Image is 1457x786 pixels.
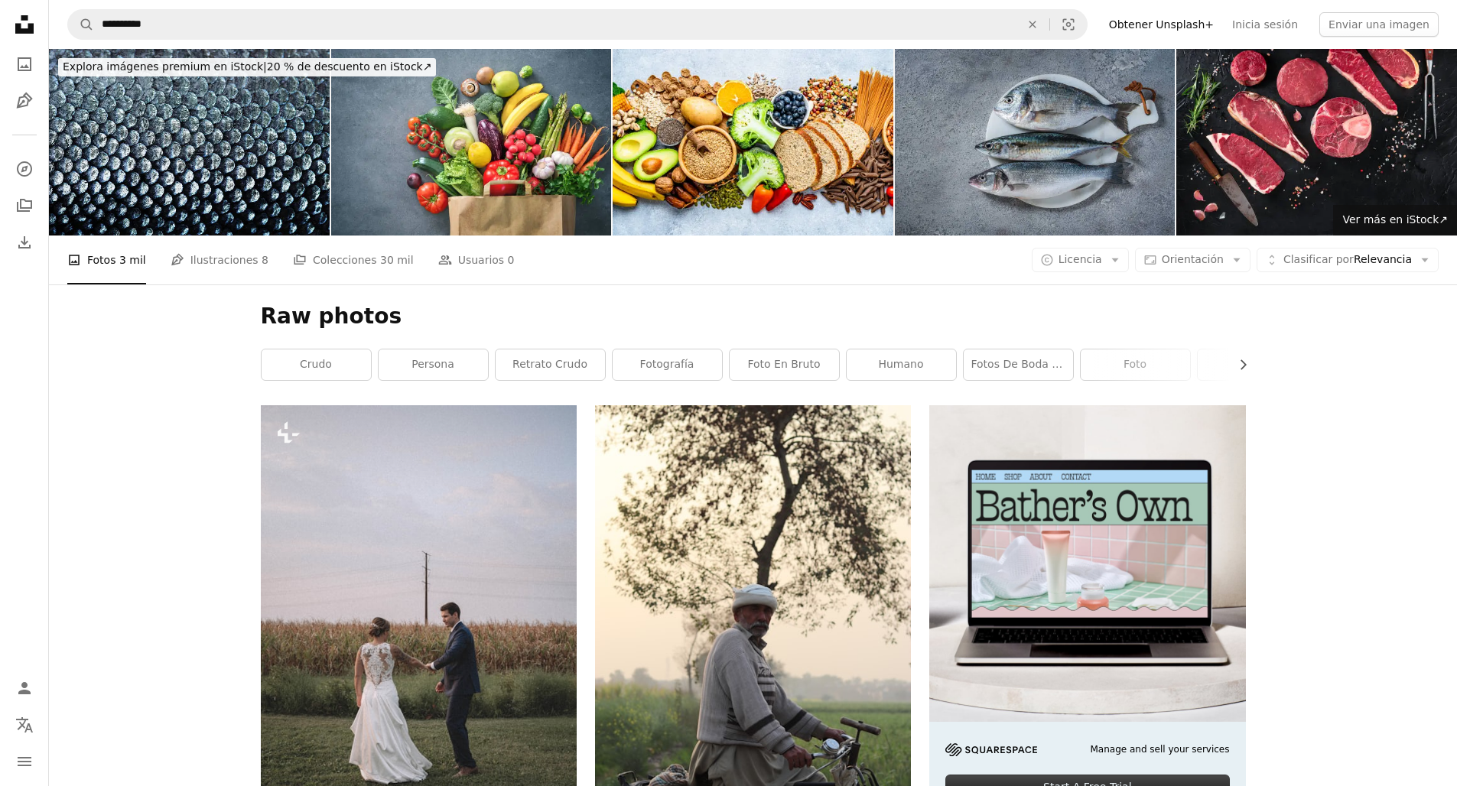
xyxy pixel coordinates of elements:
[730,349,839,380] a: Foto en bruto
[9,746,40,777] button: Menú
[380,252,414,268] span: 30 mil
[964,349,1073,380] a: fotos de boda crudas
[9,190,40,221] a: Colecciones
[496,349,605,380] a: retrato crudo
[49,49,330,235] img: Escala de salmón
[68,10,94,39] button: Buscar en Unsplash
[1032,248,1129,272] button: Licencia
[508,252,515,268] span: 0
[1257,248,1439,272] button: Clasificar porRelevancia
[1333,205,1457,235] a: Ver más en iStock↗
[1059,253,1102,265] span: Licencia
[171,235,268,284] a: Ilustraciones 8
[49,49,445,86] a: Explora imágenes premium en iStock|20 % de descuento en iStock↗
[1319,12,1439,37] button: Enviar una imagen
[261,303,1246,330] h1: Raw photos
[613,349,722,380] a: fotografía
[1162,253,1224,265] span: Orientación
[9,86,40,116] a: Ilustraciones
[9,673,40,703] a: Iniciar sesión / Registrarse
[1016,10,1049,39] button: Borrar
[1283,253,1354,265] span: Clasificar por
[1283,252,1412,268] span: Relevancia
[67,9,1088,40] form: Encuentra imágenes en todo el sitio
[847,349,956,380] a: humano
[262,349,371,380] a: crudo
[262,252,268,268] span: 8
[1050,10,1087,39] button: Búsqueda visual
[63,60,267,73] span: Explora imágenes premium en iStock |
[1100,12,1223,37] a: Obtener Unsplash+
[595,635,911,649] a: Un hombre montando en bicicleta
[9,710,40,740] button: Idioma
[331,49,612,235] img: Bolsa llena de frutas y verduras frescas
[261,624,577,638] a: Una novia y un novio tomados de la mano en un campo
[1176,49,1457,235] img: Varios cortes de carne, rodados desde la parte superior sobre un fondo negro con sal, pimienta, r...
[945,743,1037,756] img: file-1705255347840-230a6ab5bca9image
[379,349,488,380] a: persona
[438,235,515,284] a: Usuarios 0
[1229,349,1246,380] button: desplazar lista a la derecha
[895,49,1176,235] img: Fuente de proteína saludable alimento pescado: lubina, caballa y besugo, rica en grasas Omega-3
[1081,349,1190,380] a: foto
[1198,349,1307,380] a: retrato
[1342,213,1448,226] span: Ver más en iStock ↗
[293,235,414,284] a: Colecciones 30 mil
[9,227,40,258] a: Historial de descargas
[1223,12,1307,37] a: Inicia sesión
[1090,743,1229,756] span: Manage and sell your services
[613,49,893,235] img: Grupo de alimentos con alto contenido de fibra dietética dispuestos uno al lado del otro
[9,154,40,184] a: Explorar
[1135,248,1250,272] button: Orientación
[929,405,1245,721] img: file-1707883121023-8e3502977149image
[63,60,431,73] span: 20 % de descuento en iStock ↗
[9,49,40,80] a: Fotos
